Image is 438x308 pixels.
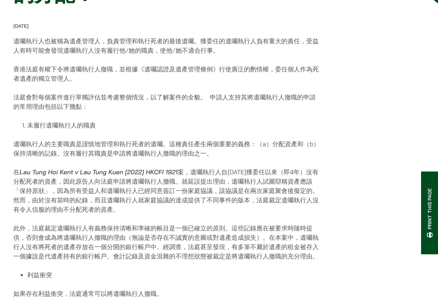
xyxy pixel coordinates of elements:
p: 遺囑執行人的主要職責是謹慎地管理和執行死者的遺囑。這種責任產生兩個重要的義務：（a）分配資產和（b）保持清晰的記錄。沒有履行其職責是申請將遺囑執行人撤職的理由之一。 [14,139,322,158]
em: Lau Tung Hoi Kent v Lau Tung Kuen [2022] HKCFI 1921 [20,168,178,176]
li: 利益衝突 [27,270,322,280]
time: [DATE] [14,23,29,29]
p: 此外，法庭裁定遺囑執行人有義務保持清晰和準確的帳目是一個已確立的原則。這些記錄應在被要求時隨時提供，否則會成為將遺囑執行人撤職的理由（無論是否存在不誠實的意圖或對遺產造成損失）。在本案中，遺囑執... [14,223,322,261]
p: 如果存在利益衝突，法庭通常可以將遺囑執行人撤職。 [14,289,322,298]
p: 香港法庭有權下令將遺囑執行人撤職，並根據《遺囑認證及遺產管理條例》行使廣泛的酌情權，委任個人作為死者遺產的獨立管理人。 [14,64,322,83]
p: 在 案，遺囑執行人自[DATE]獲委任以來（即4年）沒有分配死者的資產，因此原告人向法庭申請將遺囑執行人撤職。就延誤提出理由，遺囑執行人試圖辯稱資產應該 「保持原狀」，因為所有受益人和遺囑執行人... [14,167,322,214]
li: 未履行遺囑執行人的職責 [27,121,322,130]
p: 遺囑執行人也被稱為遺產管理人，負責管理和執行死者的最後遺囑。獲委任的遺囑執行人負有重大的責任，受益人有時可能會發現遺囑執行人沒有履行他/她的職責，使他/她不適合行事。 [14,36,322,55]
p: 法庭會對每個案件進行單獨評估並考慮整個情況，以了解案件的全貌。 申請人支持其將遺囑執行人撤職的申請的常用理由包括以下幾點： [14,93,322,111]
